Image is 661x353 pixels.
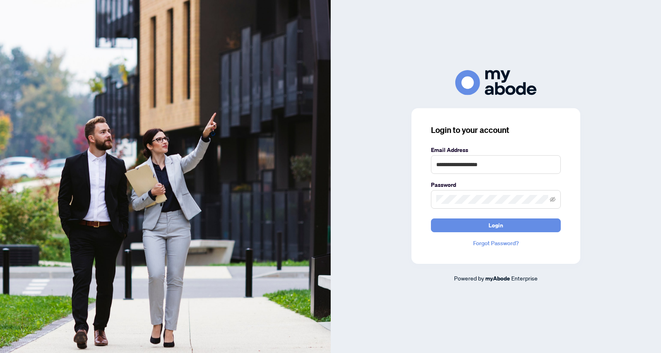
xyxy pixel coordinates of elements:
[455,70,536,95] img: ma-logo
[485,274,510,283] a: myAbode
[550,197,555,202] span: eye-invisible
[454,274,484,282] span: Powered by
[489,219,503,232] span: Login
[431,218,561,232] button: Login
[431,124,561,136] h3: Login to your account
[431,239,561,248] a: Forgot Password?
[431,145,561,154] label: Email Address
[511,274,538,282] span: Enterprise
[431,180,561,189] label: Password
